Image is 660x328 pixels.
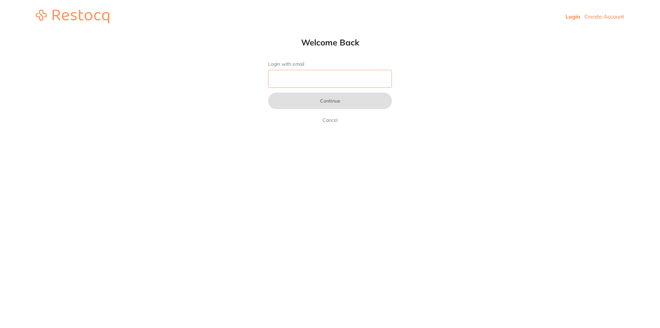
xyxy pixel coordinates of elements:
h1: Welcome Back [254,37,406,47]
a: Cancel [321,116,339,124]
label: Login with email [268,61,392,67]
a: Create Account [584,13,624,20]
button: Continue [268,93,392,109]
img: restocq_logo.svg [36,10,109,23]
a: Login [565,13,580,20]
